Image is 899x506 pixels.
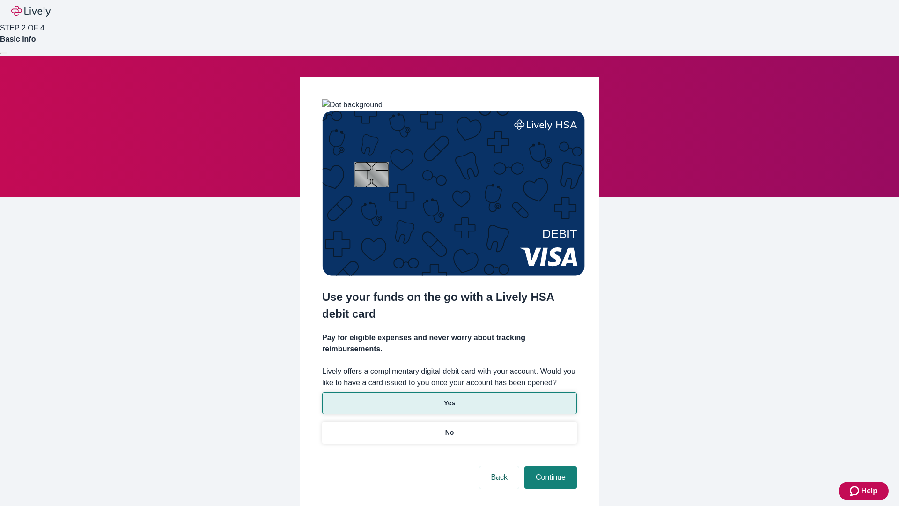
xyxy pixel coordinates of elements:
[861,485,877,497] span: Help
[322,99,383,111] img: Dot background
[322,422,577,444] button: No
[444,398,455,408] p: Yes
[524,466,577,489] button: Continue
[322,332,577,355] h4: Pay for eligible expenses and never worry about tracking reimbursements.
[322,392,577,414] button: Yes
[839,482,889,500] button: Zendesk support iconHelp
[445,428,454,438] p: No
[322,111,585,276] img: Debit card
[479,466,519,489] button: Back
[850,485,861,497] svg: Zendesk support icon
[322,289,577,322] h2: Use your funds on the go with a Lively HSA debit card
[322,366,577,388] label: Lively offers a complimentary digital debit card with your account. Would you like to have a card...
[11,6,51,17] img: Lively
